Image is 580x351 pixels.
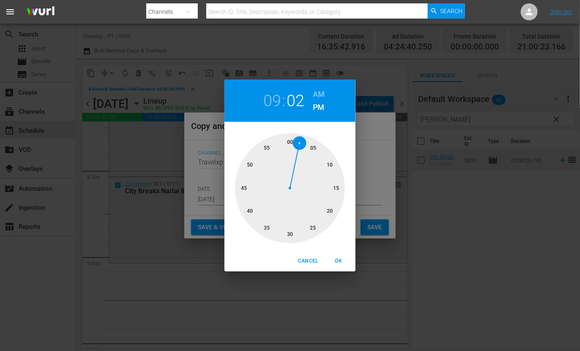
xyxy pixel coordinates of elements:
[287,91,304,110] button: 02
[282,91,285,110] h2: :
[20,2,61,22] img: ans4CAIJ8jUAAAAAAAAAAAAAAAAAAAAAAAAgQb4GAAAAAAAAAAAAAAAAAAAAAAAAJMjXAAAAAAAAAAAAAAAAAAAAAAAAgAT5G...
[264,91,281,110] button: 09
[550,8,572,15] a: Sign Out
[328,257,349,266] span: OK
[298,257,318,266] span: Cancel
[313,88,325,101] button: AM
[313,101,325,114] button: PM
[5,7,15,17] span: menu
[440,3,463,19] span: Search
[325,254,352,268] button: OK
[295,254,322,268] button: Cancel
